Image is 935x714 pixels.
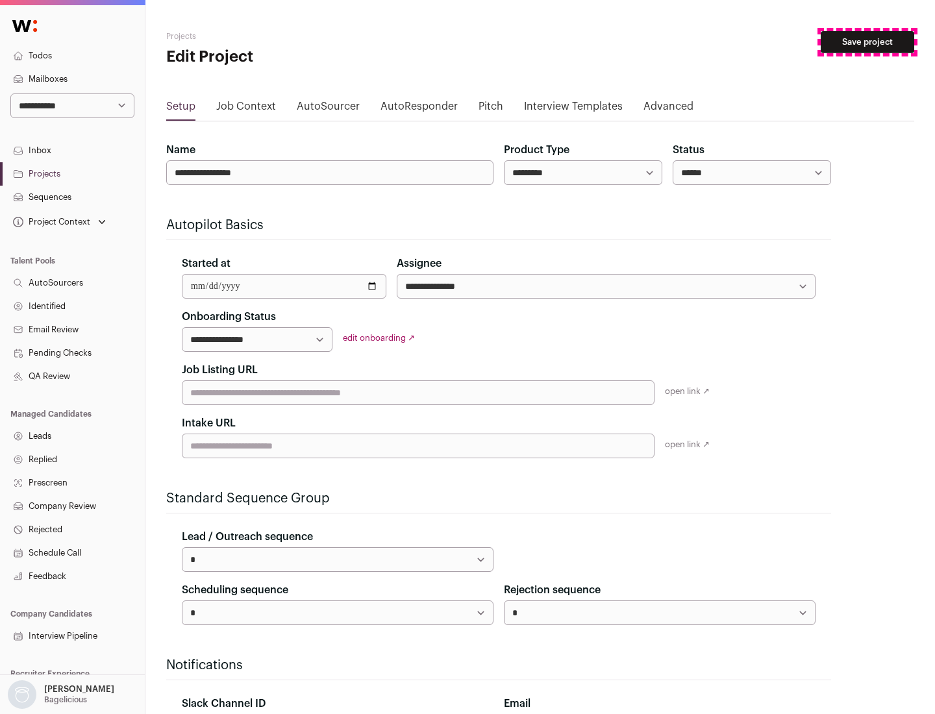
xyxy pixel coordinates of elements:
[10,217,90,227] div: Project Context
[343,334,415,342] a: edit onboarding ↗
[182,582,288,598] label: Scheduling sequence
[182,529,313,545] label: Lead / Outreach sequence
[166,47,416,68] h1: Edit Project
[182,256,231,271] label: Started at
[182,415,236,431] label: Intake URL
[216,99,276,119] a: Job Context
[44,684,114,695] p: [PERSON_NAME]
[821,31,914,53] button: Save project
[504,142,569,158] label: Product Type
[643,99,693,119] a: Advanced
[5,680,117,709] button: Open dropdown
[182,696,266,711] label: Slack Channel ID
[166,489,831,508] h2: Standard Sequence Group
[10,213,108,231] button: Open dropdown
[504,582,601,598] label: Rejection sequence
[182,362,258,378] label: Job Listing URL
[673,142,704,158] label: Status
[297,99,360,119] a: AutoSourcer
[380,99,458,119] a: AutoResponder
[166,142,195,158] label: Name
[397,256,442,271] label: Assignee
[524,99,623,119] a: Interview Templates
[182,309,276,325] label: Onboarding Status
[166,216,831,234] h2: Autopilot Basics
[504,696,816,711] div: Email
[166,31,416,42] h2: Projects
[166,656,831,674] h2: Notifications
[5,13,44,39] img: Wellfound
[479,99,503,119] a: Pitch
[166,99,195,119] a: Setup
[44,695,87,705] p: Bagelicious
[8,680,36,709] img: nopic.png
